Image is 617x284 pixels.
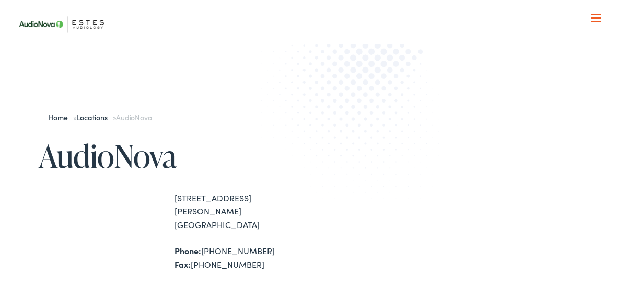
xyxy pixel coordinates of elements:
a: Locations [77,112,113,122]
span: AudioNova [116,112,152,122]
a: Home [49,112,73,122]
strong: Phone: [174,245,201,256]
span: » » [49,112,152,122]
div: [PHONE_NUMBER] [PHONE_NUMBER] [174,244,309,271]
a: What We Offer [20,42,605,74]
strong: Fax: [174,258,191,270]
div: [STREET_ADDRESS][PERSON_NAME] [GEOGRAPHIC_DATA] [174,191,309,232]
h1: AudioNova [39,139,309,173]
